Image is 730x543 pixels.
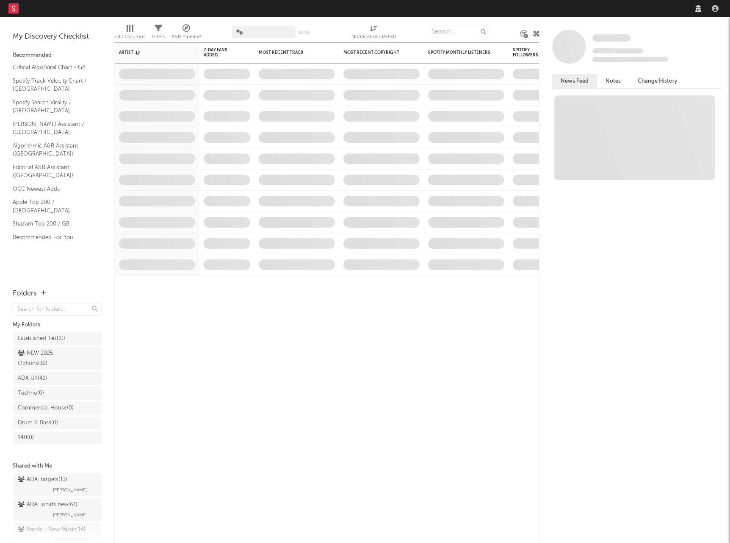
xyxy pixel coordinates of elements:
[592,57,668,62] span: 0 fans last week
[18,475,67,485] div: ADA: targets ( 13 )
[259,50,322,55] div: Most Recent Track
[343,50,407,55] div: Most Recent Copyright
[351,21,396,46] div: Notifications (Artist)
[299,31,310,35] button: Save
[592,34,630,42] a: Some Artist
[13,289,37,299] div: Folders
[18,348,77,369] div: NEW 2025 Options ( 32 )
[18,373,47,384] div: ADA UK ( 41 )
[592,48,643,53] span: Tracking Since: [DATE]
[13,347,102,370] a: NEW 2025 Options(32)
[13,304,102,316] input: Search for folders...
[152,21,165,46] div: Filters
[13,63,93,72] a: Critical Algo/Viral Chart - GB
[204,47,238,58] span: 7-Day Fans Added
[13,50,102,61] div: Recommended
[119,50,182,55] div: Artist
[114,21,145,46] div: Edit Columns
[13,387,102,400] a: Techno(0)
[351,32,396,42] div: Notifications (Artist)
[171,21,201,46] div: A&R Pipeline
[13,402,102,415] a: Commercial House(0)
[13,473,102,496] a: ADA: targets(13)[PERSON_NAME]
[13,320,102,330] div: My Folders
[171,32,201,42] div: A&R Pipeline
[13,184,93,194] a: OCC Newest Adds
[13,461,102,471] div: Shared with Me
[18,334,65,344] div: Established Test ( 0 )
[13,417,102,429] a: Drum & Bass(0)
[13,76,93,94] a: Spotify Track Velocity Chart / [GEOGRAPHIC_DATA]
[18,388,44,398] div: Techno ( 0 )
[513,47,542,58] div: Spotify Followers
[428,50,492,55] div: Spotify Monthly Listeners
[629,74,686,88] button: Change History
[18,433,34,443] div: 140 ( 0 )
[13,498,102,521] a: ADA: whats new(61)[PERSON_NAME]
[114,32,145,42] div: Edit Columns
[13,233,93,242] a: Recommended For You
[552,74,597,88] button: News Feed
[13,120,93,137] a: [PERSON_NAME] Assistant / [GEOGRAPHIC_DATA]
[53,510,87,520] span: [PERSON_NAME]
[18,418,58,428] div: Drum & Bass ( 0 )
[13,98,93,115] a: Spotify Search Virality / [GEOGRAPHIC_DATA]
[13,163,93,180] a: Editorial A&R Assistant ([GEOGRAPHIC_DATA])
[13,219,93,228] a: Shazam Top 200 / GB
[13,198,93,215] a: Apple Top 200 / [GEOGRAPHIC_DATA]
[13,32,102,42] div: My Discovery Checklist
[18,500,77,510] div: ADA: whats new ( 61 )
[18,403,74,413] div: Commercial House ( 0 )
[13,332,102,345] a: Established Test(0)
[13,372,102,385] a: ADA UK(41)
[152,32,165,42] div: Filters
[597,74,629,88] button: Notes
[13,141,93,159] a: Algorithmic A&R Assistant ([GEOGRAPHIC_DATA])
[18,525,86,535] div: Bands - New Music ( 14 )
[427,25,490,38] input: Search...
[53,485,87,495] span: [PERSON_NAME]
[13,432,102,444] a: 140(0)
